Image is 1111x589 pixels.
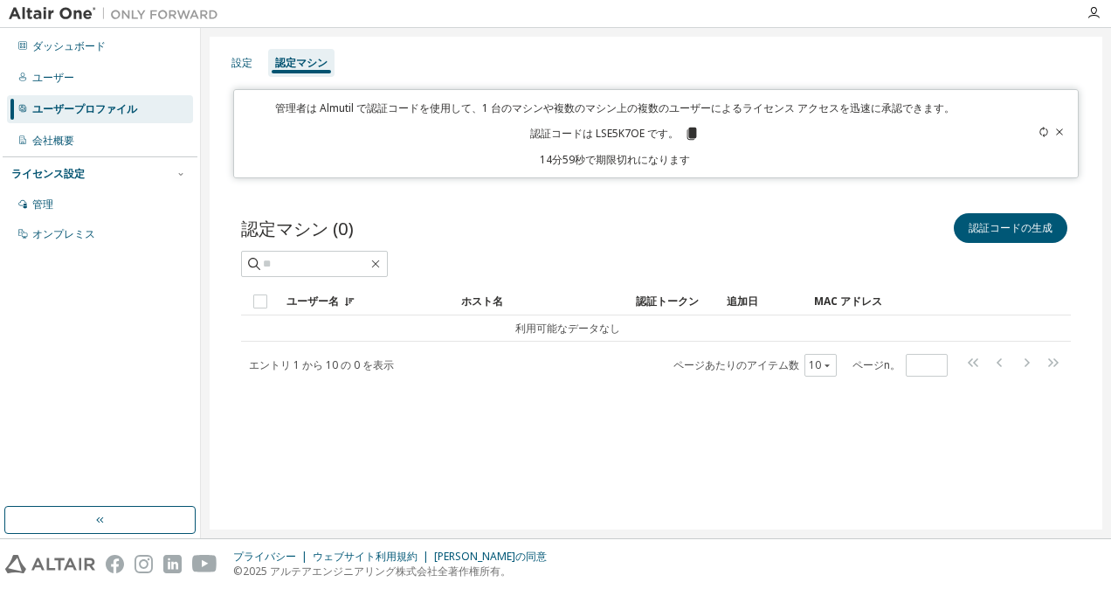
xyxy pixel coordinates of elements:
[163,555,182,573] img: linkedin.svg
[233,550,313,564] div: プライバシー
[245,152,985,167] p: 14分59秒で期限切れになります
[809,358,821,372] font: 10
[286,294,339,309] font: ユーザー名
[313,550,434,564] div: ウェブサイト利用規約
[11,167,85,181] div: ライセンス設定
[32,227,95,241] div: オンプレミス
[32,102,137,116] div: ユーザープロファイル
[9,5,227,23] img: アルタイルワン
[245,100,985,115] p: 管理者は Almutil で認証コードを使用して、1 台のマシンや複数のマシン上の複数のユーザーによるライセンス アクセスを迅速に承認できます。
[852,358,901,372] font: ページn。
[275,56,328,70] div: 認定マシン
[814,288,887,315] div: MAC アドレス
[5,555,95,573] img: altair_logo.svg
[32,71,74,85] div: ユーザー
[192,555,217,573] img: youtube.svg
[954,213,1067,243] button: 認証コードの生成
[727,288,800,315] div: 追加日
[233,564,557,579] p: ©
[241,315,894,342] td: 利用可能なデータなし
[243,564,511,579] font: 2025 アルテアエンジニアリング株式会社全著作権所有。
[249,357,394,372] span: エントリ 1 から 10 の 0 を表示
[636,288,713,315] div: 認証トークン
[231,56,252,70] div: 設定
[434,550,557,564] div: [PERSON_NAME]の同意
[106,555,124,573] img: facebook.svg
[32,197,53,211] div: 管理
[241,216,354,241] span: 認定マシン (0)
[461,288,622,315] div: ホスト名
[135,555,153,573] img: instagram.svg
[530,126,679,142] font: 認証コードは LSE5K7OE です。
[673,358,799,372] font: ページあたりのアイテム数
[32,39,106,53] div: ダッシュボード
[32,134,74,148] div: 会社概要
